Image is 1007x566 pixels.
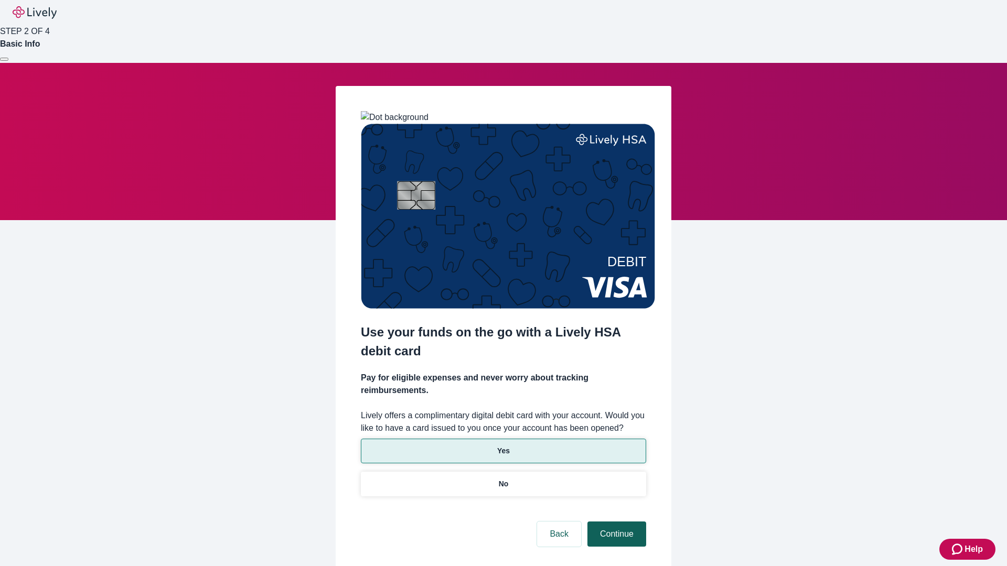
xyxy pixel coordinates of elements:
[13,6,57,19] img: Lively
[361,439,646,463] button: Yes
[939,539,995,560] button: Zendesk support iconHelp
[361,372,646,397] h4: Pay for eligible expenses and never worry about tracking reimbursements.
[497,445,510,456] p: Yes
[952,543,965,556] svg: Zendesk support icon
[361,124,655,309] img: Debit card
[587,521,646,547] button: Continue
[361,409,646,434] label: Lively offers a complimentary digital debit card with your account. Would you like to have a card...
[499,478,509,489] p: No
[965,543,983,556] span: Help
[361,111,428,124] img: Dot background
[537,521,581,547] button: Back
[361,472,646,496] button: No
[361,323,646,361] h2: Use your funds on the go with a Lively HSA debit card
